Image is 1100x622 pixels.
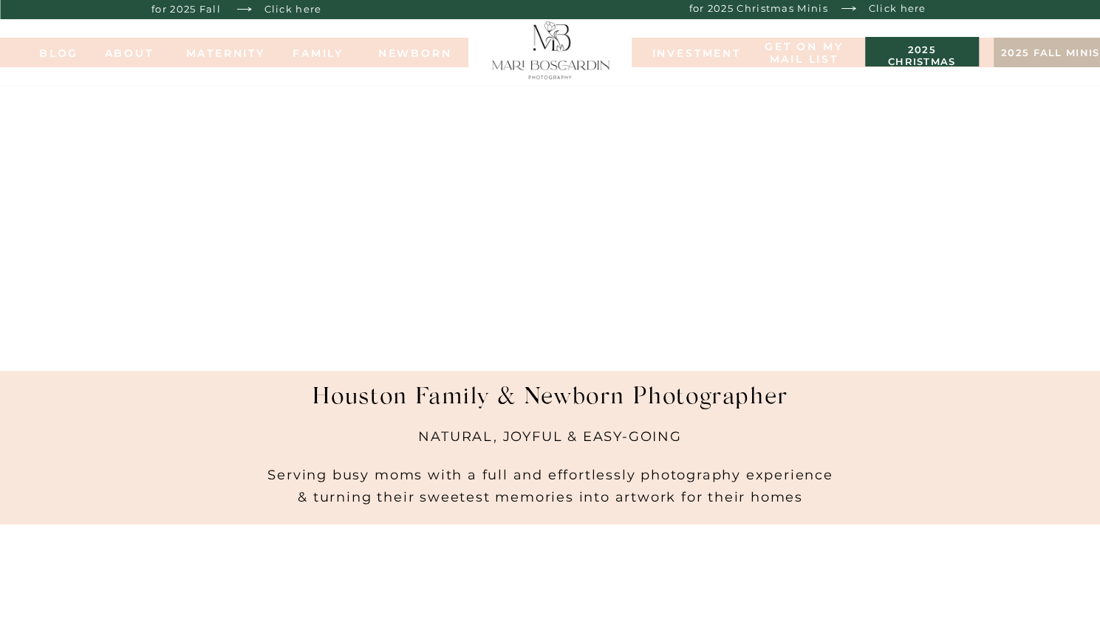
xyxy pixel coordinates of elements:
[872,44,971,59] a: 2025 christmas minis
[762,41,846,66] a: Get on my MAIL list
[289,47,348,58] a: FAMILy
[186,47,245,58] a: MATERNITY
[353,426,748,457] h2: NATURAL, JOYFUL & EASY-GOING
[89,47,170,58] a: ABOUT
[30,47,89,58] a: BLOG
[264,383,837,426] h1: Houston Family & Newborn Photographer
[652,47,726,58] a: INVESTMENT
[1001,47,1100,62] a: 2025 fall minis
[373,47,457,58] a: NEWBORN
[248,441,853,524] h2: Serving busy moms with a full and effortlessly photography experience & turning their sweetest me...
